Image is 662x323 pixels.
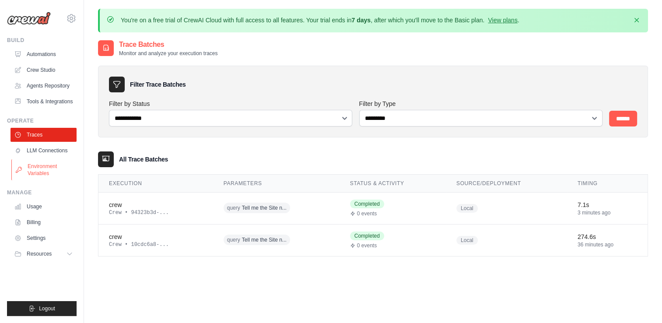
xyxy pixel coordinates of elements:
[567,175,648,193] th: Timing
[359,99,602,108] label: Filter by Type
[11,128,77,142] a: Traces
[7,301,77,316] button: Logout
[350,200,384,208] span: Completed
[11,231,77,245] a: Settings
[11,200,77,214] a: Usage
[119,39,217,50] h2: Trace Batches
[227,236,240,243] span: query
[11,247,77,261] button: Resources
[98,192,648,224] tr: View details for crew execution
[224,233,329,247] div: query: Tell me the Site name whici is active??
[27,250,52,257] span: Resources
[39,305,55,312] span: Logout
[11,63,77,77] a: Crew Studio
[109,209,203,216] div: Crew • 94323b3d-...
[7,117,77,124] div: Operate
[7,12,51,25] img: Logo
[7,37,77,44] div: Build
[119,155,168,164] h3: All Trace Batches
[357,210,377,217] span: 0 events
[11,47,77,61] a: Automations
[456,236,478,245] span: Local
[11,95,77,109] a: Tools & Integrations
[109,232,203,241] div: crew
[578,232,637,241] div: 274.6s
[109,241,203,248] div: Crew • 10cdc6a8-...
[242,204,287,211] span: Tell me the Site n...
[98,224,648,256] tr: View details for crew execution
[357,242,377,249] span: 0 events
[242,236,287,243] span: Tell me the Site n...
[7,189,77,196] div: Manage
[109,99,352,108] label: Filter by Status
[213,175,340,193] th: Parameters
[446,175,567,193] th: Source/Deployment
[109,200,203,209] div: crew
[121,16,519,25] p: You're on a free trial of CrewAI Cloud with full access to all features. Your trial ends in , aft...
[130,80,186,89] h3: Filter Trace Batches
[488,17,517,24] a: View plans
[119,50,217,57] p: Monitor and analyze your execution traces
[98,175,213,193] th: Execution
[456,204,478,213] span: Local
[578,241,637,248] div: 36 minutes ago
[350,232,384,240] span: Completed
[11,79,77,93] a: Agents Repository
[224,201,329,215] div: query: Tell me the Site name whici is active??
[11,144,77,158] a: LLM Connections
[227,204,240,211] span: query
[578,200,637,209] div: 7.1s
[11,159,77,180] a: Environment Variables
[11,215,77,229] a: Billing
[578,209,637,216] div: 3 minutes ago
[340,175,446,193] th: Status & Activity
[351,17,371,24] strong: 7 days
